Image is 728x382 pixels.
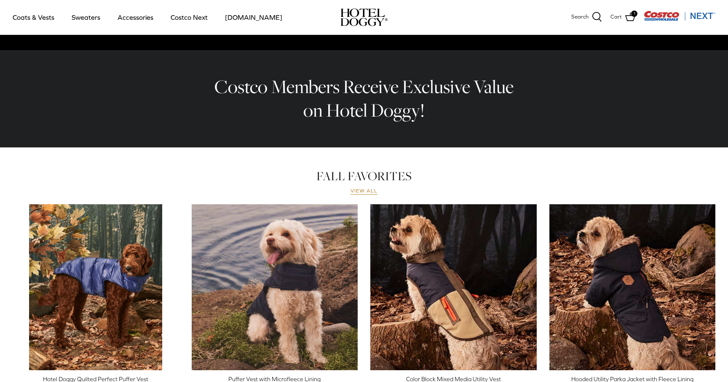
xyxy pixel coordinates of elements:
[110,3,161,32] a: Accessories
[351,188,377,195] a: View all
[340,8,388,26] img: hoteldoggycom
[5,3,62,32] a: Coats & Vests
[644,11,715,21] img: Costco Next
[571,13,589,21] span: Search
[316,168,412,184] a: FALL FAVORITES
[64,3,108,32] a: Sweaters
[644,16,715,22] a: Visit Costco Next
[370,204,537,371] a: Color Block Mixed Media Utility Vest
[610,12,635,23] a: Cart 1
[370,204,537,371] img: tan dog wearing a blue & brown vest
[631,11,637,17] span: 1
[610,13,622,21] span: Cart
[163,3,215,32] a: Costco Next
[208,75,520,123] h2: Costco Members Receive Exclusive Value on Hotel Doggy!
[217,3,290,32] a: [DOMAIN_NAME]
[192,204,358,371] a: Puffer Vest with Microfleece Lining
[13,204,179,371] a: Hotel Doggy Quilted Perfect Puffer Vest
[549,204,716,371] a: Hooded Utility Parka Jacket with Fleece Lining
[340,8,388,26] a: hoteldoggy.com hoteldoggycom
[571,12,602,23] a: Search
